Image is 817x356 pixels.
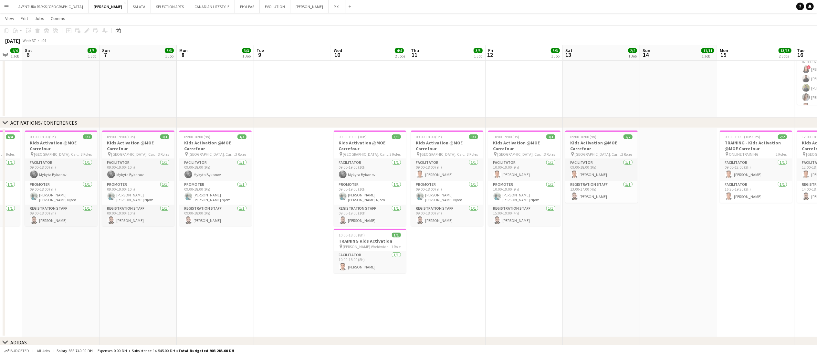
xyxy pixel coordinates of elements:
button: AVENTURA PARKS [GEOGRAPHIC_DATA] [13,0,89,13]
span: Jobs [35,16,44,21]
div: ADIDAS [10,339,27,346]
div: +04 [40,38,46,43]
button: PHYLEAS [235,0,260,13]
button: [PERSON_NAME] [290,0,329,13]
button: EVOLUTION [260,0,290,13]
span: All jobs [36,348,51,353]
button: Budgeted [3,347,30,354]
div: [DATE] [5,37,20,44]
span: Week 37 [21,38,37,43]
button: [PERSON_NAME] [89,0,128,13]
button: SELECTION ARTS [151,0,189,13]
span: Edit [21,16,28,21]
a: Jobs [32,14,47,23]
button: PIXL [329,0,346,13]
a: Comms [48,14,68,23]
div: Salary 888 740.00 DH + Expenses 0.00 DH + Subsistence 14 545.00 DH = [57,348,234,353]
div: ACTIVATIONS/ CONFERENCES [10,120,77,126]
a: Edit [18,14,31,23]
button: CANADIAN LIFESTYLE [189,0,235,13]
button: SALATA [128,0,151,13]
span: Total Budgeted 903 285.00 DH [178,348,234,353]
a: View [3,14,17,23]
span: View [5,16,14,21]
span: Comms [51,16,65,21]
span: Budgeted [10,349,29,353]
